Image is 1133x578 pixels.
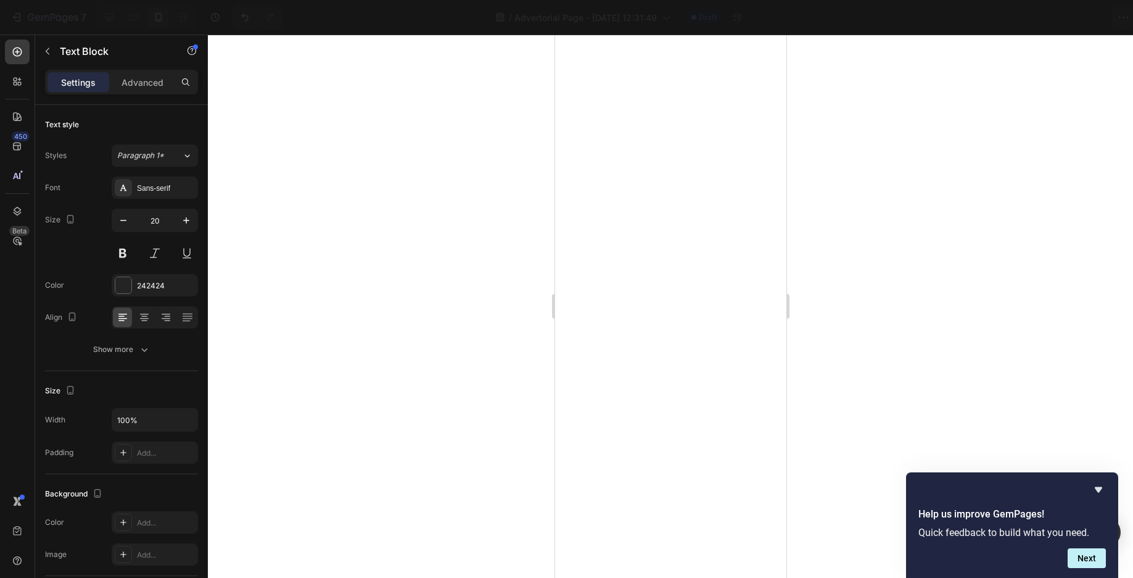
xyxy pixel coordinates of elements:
button: Show more [45,338,198,361]
button: Publish [1051,5,1103,30]
input: Auto [112,409,197,431]
div: Background [45,486,105,503]
span: Advertorial Page - [DATE] 12:31:49 [514,11,657,24]
div: Styles [45,150,67,161]
button: 7 [5,5,92,30]
div: 450 [12,132,30,141]
p: Settings [61,76,96,89]
span: Draft [699,12,717,23]
p: Quick feedback to build what you need. [918,527,1106,538]
div: Align [45,309,80,326]
div: Beta [9,226,30,236]
div: Font [45,182,60,193]
div: Color [45,280,64,291]
button: Next question [1068,548,1106,568]
span: Save [1016,12,1036,23]
div: Padding [45,447,73,458]
h2: Help us improve GemPages! [918,507,1106,522]
div: Size [45,212,78,228]
div: Show more [93,343,150,356]
div: Help us improve GemPages! [918,482,1106,568]
div: 242424 [137,280,195,291]
span: / [509,11,512,24]
p: 7 [81,10,86,25]
div: Add... [137,517,195,529]
div: Width [45,414,65,425]
p: Advanced [122,76,163,89]
div: Add... [137,550,195,561]
button: Save [1005,5,1046,30]
div: Color [45,517,64,528]
iframe: Design area [555,35,786,578]
div: Undo/Redo [233,5,282,30]
div: Sans-serif [137,183,195,194]
div: Size [45,383,78,400]
div: Add... [137,448,195,459]
p: Text Block [60,44,165,59]
div: Text style [45,119,79,130]
div: Image [45,549,67,560]
div: Publish [1061,11,1092,24]
span: Paragraph 1* [117,150,164,161]
button: Paragraph 1* [112,144,198,167]
button: Hide survey [1091,482,1106,497]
